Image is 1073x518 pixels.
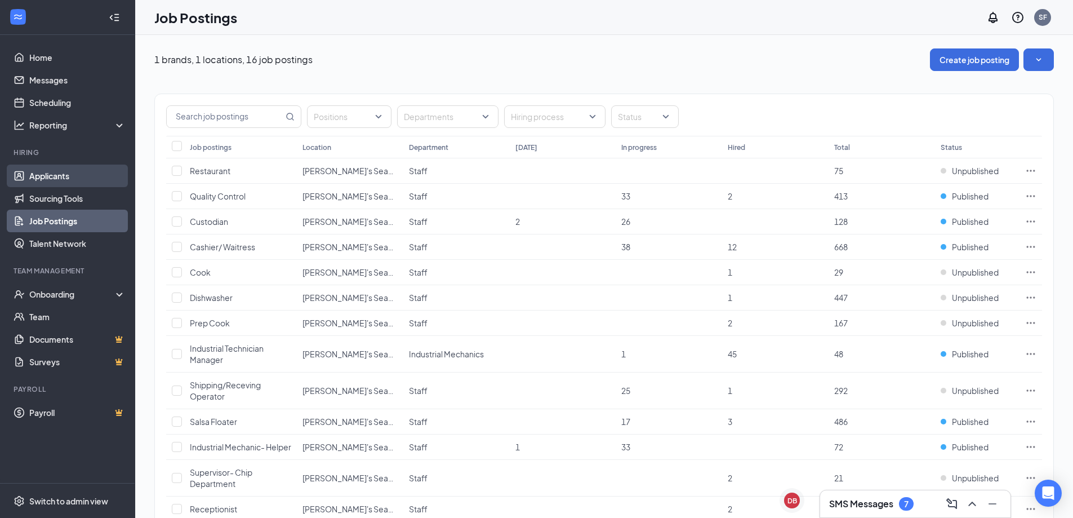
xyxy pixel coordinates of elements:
[190,504,237,514] span: Receptionist
[302,166,477,176] span: [PERSON_NAME]'s Seasoning & Corn Chips, Inc
[190,380,261,401] span: Shipping/Receving Operator
[190,343,264,365] span: Industrial Technician Manager
[297,460,403,497] td: Julio's Seasoning & Corn Chips, Inc
[834,386,848,396] span: 292
[403,285,510,311] td: Staff
[302,349,477,359] span: [PERSON_NAME]'s Seasoning & Corn Chips, Inc
[29,401,126,424] a: PayrollCrown
[409,318,428,328] span: Staff
[190,143,231,152] div: Job postings
[834,442,843,452] span: 72
[190,166,230,176] span: Restaurant
[1025,191,1036,202] svg: Ellipses
[1025,267,1036,278] svg: Ellipses
[29,210,126,232] a: Job Postings
[1011,11,1025,24] svg: QuestionInfo
[722,136,829,158] th: Hired
[1025,385,1036,396] svg: Ellipses
[302,442,477,452] span: [PERSON_NAME]'s Seasoning & Corn Chips, Inc
[154,54,313,66] p: 1 brands, 1 locations, 16 job postings
[403,311,510,336] td: Staff
[621,191,630,201] span: 33
[14,266,123,276] div: Team Management
[297,435,403,460] td: Julio's Seasoning & Corn Chips, Inc
[297,311,403,336] td: Julio's Seasoning & Corn Chips, Inc
[952,191,989,202] span: Published
[728,318,732,328] span: 2
[403,260,510,285] td: Staff
[297,158,403,184] td: Julio's Seasoning & Corn Chips, Inc
[963,495,981,513] button: ChevronUp
[409,166,428,176] span: Staff
[834,166,843,176] span: 75
[834,318,848,328] span: 167
[834,191,848,201] span: 413
[403,184,510,209] td: Staff
[728,242,737,252] span: 12
[297,336,403,373] td: Julio's Seasoning & Corn Chips, Inc
[297,373,403,409] td: Julio's Seasoning & Corn Chips, Inc
[952,241,989,253] span: Published
[29,495,108,507] div: Switch to admin view
[983,495,1001,513] button: Minimize
[302,143,331,152] div: Location
[14,495,25,507] svg: Settings
[952,165,999,176] span: Unpublished
[297,184,403,209] td: Julio's Seasoning & Corn Chips, Inc
[787,496,797,506] div: DB
[297,234,403,260] td: Julio's Seasoning & Corn Chips, Inc
[952,317,999,329] span: Unpublished
[1025,216,1036,227] svg: Ellipses
[286,112,295,121] svg: MagnifyingGlass
[621,242,630,252] span: 38
[1025,472,1036,484] svg: Ellipses
[302,473,477,483] span: [PERSON_NAME]'s Seasoning & Corn Chips, Inc
[409,442,428,452] span: Staff
[952,416,989,427] span: Published
[952,441,989,453] span: Published
[621,442,630,452] span: 33
[14,289,25,300] svg: UserCheck
[728,293,732,303] span: 1
[616,136,722,158] th: In progress
[190,267,211,277] span: Cook
[409,473,428,483] span: Staff
[297,285,403,311] td: Julio's Seasoning & Corn Chips, Inc
[409,267,428,277] span: Staff
[728,267,732,277] span: 1
[621,349,626,359] span: 1
[29,46,126,69] a: Home
[943,495,961,513] button: ComposeMessage
[409,386,428,396] span: Staff
[302,417,477,427] span: [PERSON_NAME]'s Seasoning & Corn Chips, Inc
[728,386,732,396] span: 1
[986,11,1000,24] svg: Notifications
[302,293,477,303] span: [PERSON_NAME]'s Seasoning & Corn Chips, Inc
[12,11,24,23] svg: WorkstreamLogo
[952,292,999,303] span: Unpublished
[621,417,630,427] span: 17
[935,136,1019,158] th: Status
[29,232,126,255] a: Talent Network
[167,106,283,127] input: Search job postings
[302,504,477,514] span: [PERSON_NAME]'s Seasoning & Corn Chips, Inc
[29,351,126,373] a: SurveysCrown
[728,191,732,201] span: 2
[1035,480,1062,507] div: Open Intercom Messenger
[834,349,843,359] span: 48
[952,348,989,360] span: Published
[29,289,116,300] div: Onboarding
[409,293,428,303] span: Staff
[728,349,737,359] span: 45
[829,136,935,158] th: Total
[515,442,520,452] span: 1
[1025,241,1036,253] svg: Ellipses
[834,473,843,483] span: 21
[1025,416,1036,427] svg: Ellipses
[409,242,428,252] span: Staff
[403,460,510,497] td: Staff
[29,187,126,210] a: Sourcing Tools
[952,472,999,484] span: Unpublished
[728,504,732,514] span: 2
[904,499,909,509] div: 7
